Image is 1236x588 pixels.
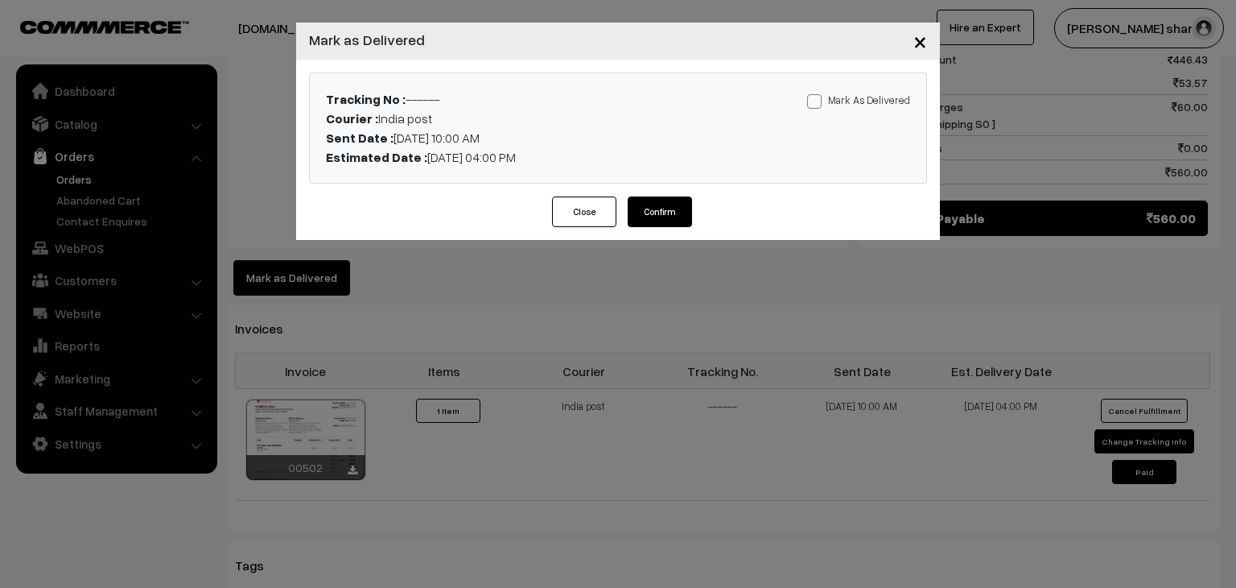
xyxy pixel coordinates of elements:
[42,42,177,55] div: Domain: [DOMAIN_NAME]
[61,95,144,106] div: Domain Overview
[552,197,616,227] button: Close
[628,197,692,227] button: Confirm
[326,110,378,126] b: Courier :
[326,130,393,146] b: Sent Date :
[900,16,940,66] button: Close
[43,93,56,106] img: tab_domain_overview_orange.svg
[160,93,173,106] img: tab_keywords_by_traffic_grey.svg
[309,29,425,51] h4: Mark as Delivered
[26,26,39,39] img: logo_orange.svg
[807,91,910,109] label: Mark As Delivered
[913,26,927,56] span: ×
[178,95,271,106] div: Keywords by Traffic
[326,149,427,165] b: Estimated Date :
[326,91,406,107] b: Tracking No :
[314,89,719,167] div: ------ India post [DATE] 10:00 AM [DATE] 04:00 PM
[26,42,39,55] img: website_grey.svg
[45,26,79,39] div: v 4.0.25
